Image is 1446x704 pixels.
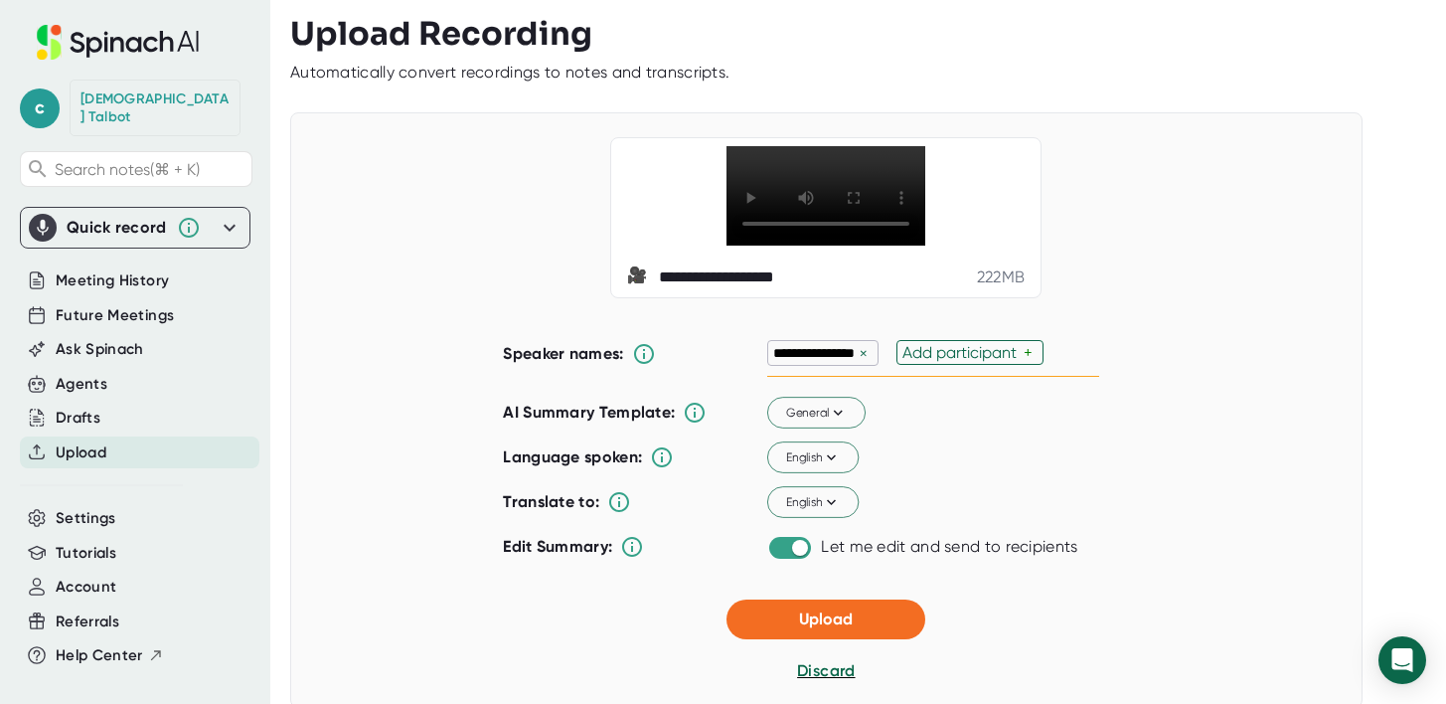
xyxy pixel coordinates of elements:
span: Upload [799,610,853,628]
button: English [767,487,859,519]
button: Account [56,576,116,599]
span: General [786,404,848,422]
span: Help Center [56,644,143,667]
div: Christian Talbot [80,90,230,125]
button: General [767,398,866,430]
button: Meeting History [56,269,169,292]
div: Add participant [902,343,1024,362]
span: c [20,88,60,128]
button: Referrals [56,611,119,633]
div: Open Intercom Messenger [1378,636,1426,684]
button: Settings [56,507,116,530]
button: Help Center [56,644,164,667]
div: Let me edit and send to recipients [821,537,1077,557]
b: Translate to: [503,492,599,511]
button: Ask Spinach [56,338,144,361]
button: Agents [56,373,107,396]
div: Quick record [67,218,167,238]
div: × [855,344,873,363]
span: English [786,493,841,511]
div: Automatically convert recordings to notes and transcripts. [290,63,729,83]
button: Future Meetings [56,304,174,327]
button: English [767,442,859,474]
button: Drafts [56,407,100,430]
b: AI Summary Template: [503,403,675,423]
div: 222 MB [977,267,1026,287]
span: English [786,448,841,466]
button: Upload [56,441,106,464]
span: Discard [797,661,855,680]
h3: Upload Recording [290,15,1426,53]
button: Discard [797,659,855,683]
b: Edit Summary: [503,537,612,556]
div: Quick record [29,208,241,248]
span: video [627,265,651,289]
button: Upload [726,600,925,639]
b: Language spoken: [503,447,642,466]
span: Search notes (⌘ + K) [55,160,200,179]
b: Speaker names: [503,344,623,363]
div: + [1024,343,1038,362]
button: Tutorials [56,542,116,565]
